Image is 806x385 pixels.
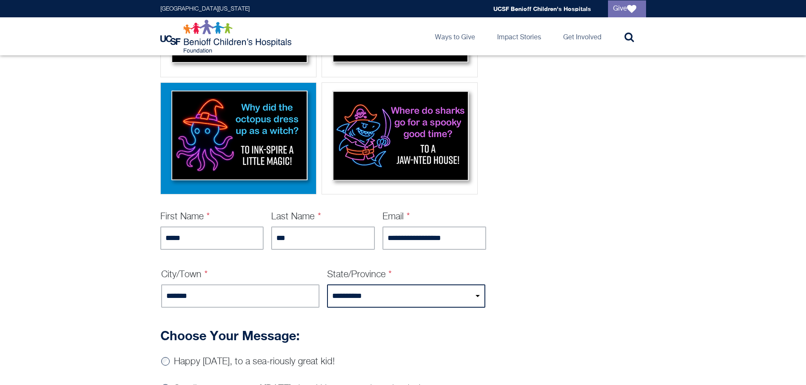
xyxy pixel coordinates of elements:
a: [GEOGRAPHIC_DATA][US_STATE] [160,6,250,12]
div: Octopus [160,82,316,194]
a: Give [608,0,646,17]
label: Happy [DATE], to a sea-riously great kid! [174,357,335,366]
img: Shark [325,85,475,189]
div: Shark [322,82,478,194]
img: Logo for UCSF Benioff Children's Hospitals Foundation [160,19,294,53]
label: Email [382,212,410,221]
strong: Choose Your Message: [160,328,300,343]
label: First Name [160,212,210,221]
a: Get Involved [556,17,608,55]
a: UCSF Benioff Children's Hospitals [493,5,591,12]
label: State/Province [327,270,392,279]
label: Last Name [271,212,321,221]
label: City/Town [161,270,208,279]
img: Octopus [163,85,314,189]
a: Impact Stories [490,17,548,55]
a: Ways to Give [428,17,482,55]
